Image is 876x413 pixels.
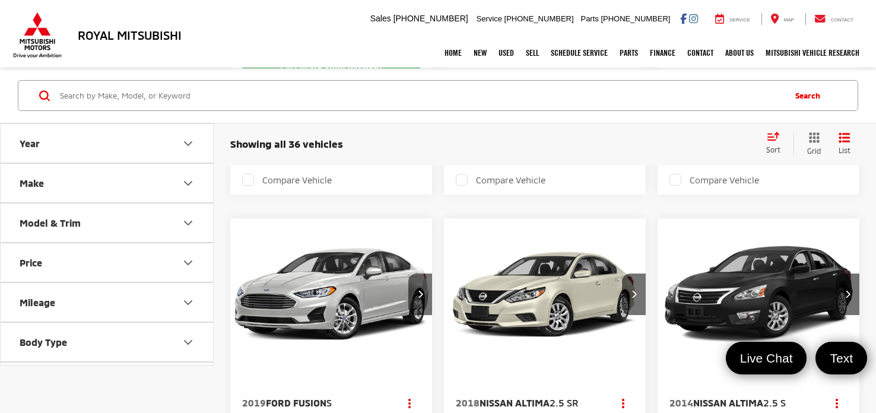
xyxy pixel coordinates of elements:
div: 2019 Ford Fusion S 0 [230,218,433,370]
span: Text [824,350,859,366]
a: About Us [719,38,760,68]
img: 2014 Nissan Altima 2.5 S [657,218,861,371]
div: Body Type [20,336,67,348]
button: Actions [613,392,634,413]
div: 2018 Nissan Altima 2.5 SR 0 [443,218,647,370]
span: 2018 [456,397,480,408]
span: Live Chat [734,350,799,366]
a: 2018 Nissan Altima 2.5 SR2018 Nissan Altima 2.5 SR2018 Nissan Altima 2.5 SR2018 Nissan Altima 2.5 SR [443,218,647,370]
a: Used [493,38,520,68]
div: Mileage [20,297,55,308]
label: Compare Vehicle [242,174,332,186]
a: 2019Ford FusionS [242,396,388,409]
a: Text [815,342,867,374]
span: Sort [766,145,780,154]
button: Model & TrimModel & Trim [1,204,214,242]
span: [PHONE_NUMBER] [393,14,468,23]
div: Year [181,136,195,150]
span: Ford Fusion [266,397,326,408]
a: New [468,38,493,68]
span: dropdown dots [408,398,411,408]
span: S [326,397,332,408]
span: Service [477,14,502,23]
div: Price [20,257,42,268]
button: Search [783,81,837,110]
img: 2018 Nissan Altima 2.5 SR [443,218,647,371]
a: Service [706,13,759,25]
div: Make [20,177,44,189]
button: Actions [827,392,848,413]
a: Home [439,38,468,68]
span: Sales [370,14,391,23]
span: Showing all 36 vehicles [230,138,343,150]
span: 2019 [242,397,266,408]
div: 2014 Nissan Altima 2.5 S 0 [657,218,861,370]
a: Mitsubishi Vehicle Research [760,38,865,68]
span: 2014 [669,397,693,408]
span: 2.5 SR [550,397,578,408]
label: Compare Vehicle [669,174,759,186]
button: MileageMileage [1,283,214,322]
span: List [839,145,850,155]
a: 2019 Ford Fusion S2019 Ford Fusion S2019 Ford Fusion S2019 Ford Fusion S [230,218,433,370]
span: Parts [580,14,598,23]
a: Contact [805,13,862,25]
label: Compare Vehicle [456,174,545,186]
span: [PHONE_NUMBER] [601,14,670,23]
img: 2019 Ford Fusion S [230,218,433,371]
a: Facebook: Click to visit our Facebook page [680,14,687,23]
div: Model & Trim [181,215,195,230]
span: dropdown dots [622,398,624,408]
input: Search by Make, Model, or Keyword [59,81,783,110]
a: Sell [520,38,545,68]
a: 2014Nissan Altima2.5 S [669,396,815,409]
a: Schedule Service: Opens in a new tab [545,38,614,68]
img: Mitsubishi [11,12,64,58]
div: Year [20,138,40,149]
button: MakeMake [1,164,214,202]
a: Live Chat [726,342,807,374]
span: [PHONE_NUMBER] [504,14,574,23]
div: Price [181,255,195,269]
span: Grid [807,146,821,156]
button: PricePrice [1,243,214,282]
button: Actions [399,392,420,413]
button: Next image [622,274,646,315]
button: Body TypeBody Type [1,323,214,361]
button: YearYear [1,124,214,163]
a: Map [761,13,803,25]
span: Map [784,17,794,23]
div: Mileage [181,295,195,309]
span: Contact [831,17,853,23]
button: List View [830,132,859,156]
span: dropdown dots [836,398,838,408]
a: Contact [681,38,719,68]
span: 2.5 S [763,397,786,408]
button: Grid View [794,132,830,156]
span: Nissan Altima [480,397,550,408]
a: 2018Nissan Altima2.5 SR [456,396,601,409]
a: 2014 Nissan Altima 2.5 S2014 Nissan Altima 2.5 S2014 Nissan Altima 2.5 S2014 Nissan Altima 2.5 S [657,218,861,370]
a: Instagram: Click to visit our Instagram page [689,14,698,23]
button: Next image [836,274,859,315]
a: Parts: Opens in a new tab [614,38,644,68]
div: Model & Trim [20,217,81,228]
h3: Royal Mitsubishi [78,28,182,42]
button: Select sort value [760,132,794,155]
button: Color [1,363,214,401]
a: Finance [644,38,681,68]
button: Next image [408,274,432,315]
span: Nissan Altima [693,397,763,408]
span: Service [729,17,750,23]
div: Make [181,176,195,190]
div: Body Type [181,335,195,349]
